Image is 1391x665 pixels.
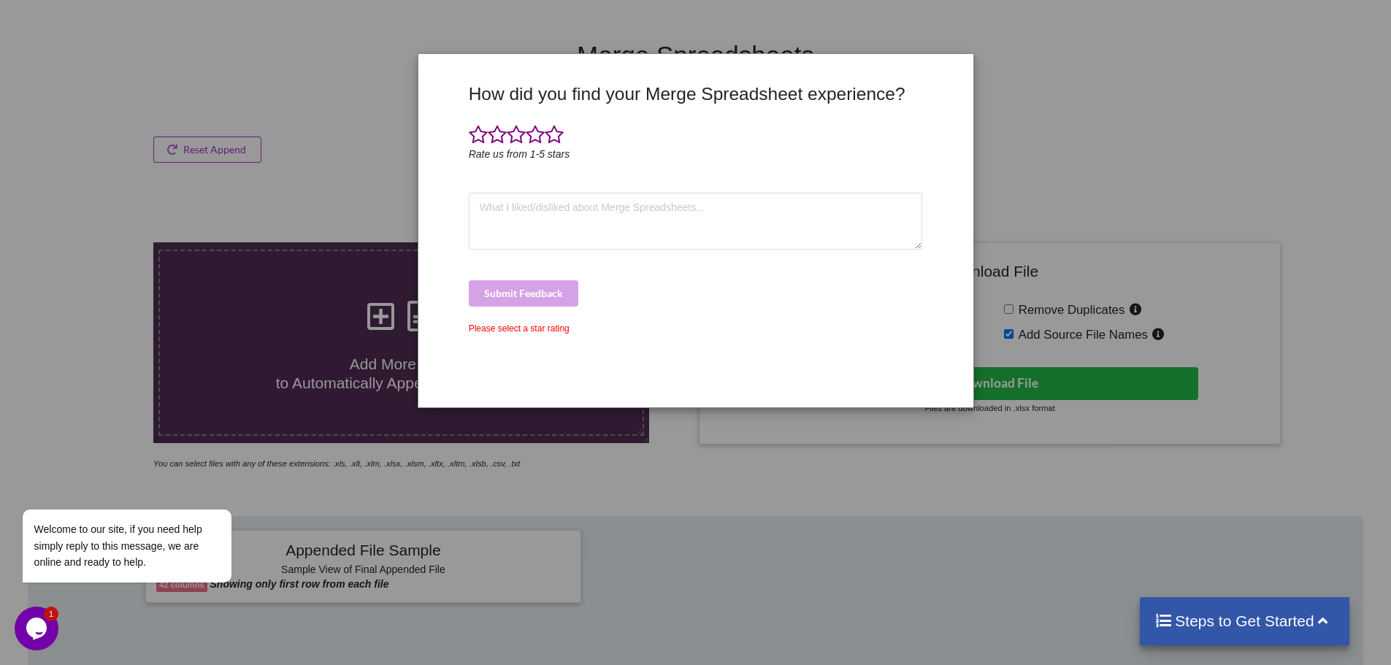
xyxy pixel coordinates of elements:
[469,322,923,335] div: Please select a star rating
[15,607,61,650] iframe: chat widget
[469,83,923,104] h3: How did you find your Merge Spreadsheet experience?
[1154,612,1335,630] h4: Steps to Get Started
[15,377,277,599] iframe: chat widget
[469,148,570,160] i: Rate us from 1-5 stars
